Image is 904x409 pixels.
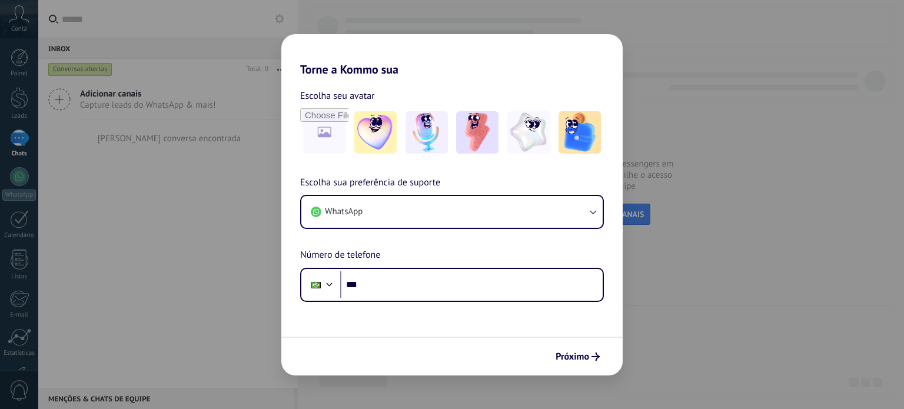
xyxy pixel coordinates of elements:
[300,248,380,263] span: Número de telefone
[456,111,498,154] img: -3.jpeg
[406,111,448,154] img: -2.jpeg
[301,196,603,228] button: WhatsApp
[325,206,363,218] span: WhatsApp
[507,111,550,154] img: -4.jpeg
[550,347,605,367] button: Próximo
[305,272,327,297] div: Brazil: + 55
[556,353,589,361] span: Próximo
[300,175,440,191] span: Escolha sua preferência de suporte
[300,88,375,104] span: Escolha seu avatar
[354,111,397,154] img: -1.jpeg
[559,111,601,154] img: -5.jpeg
[281,34,623,77] h2: Torne a Kommo sua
